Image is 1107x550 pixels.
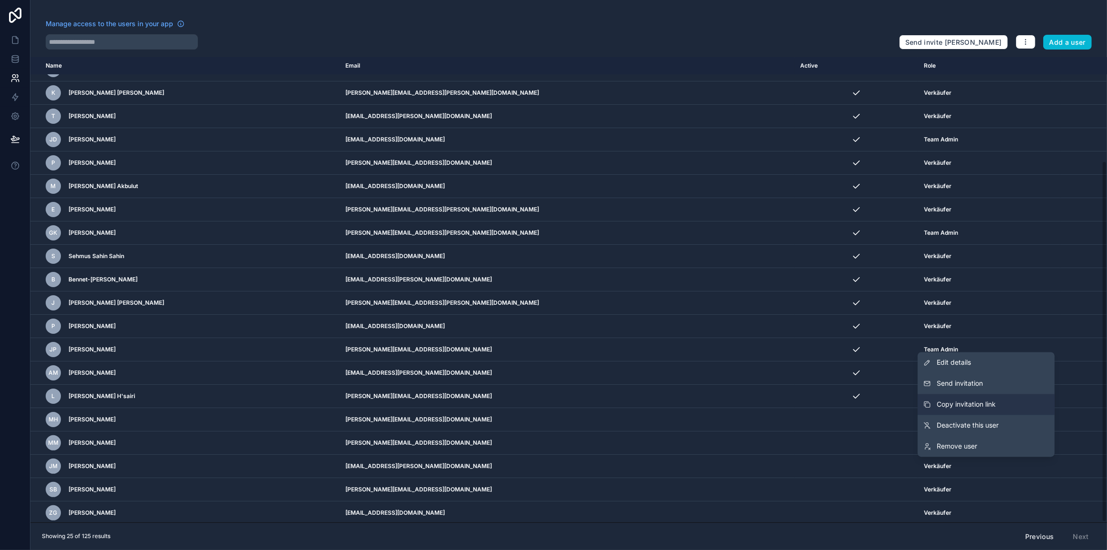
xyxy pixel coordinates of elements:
button: Send invitation [918,373,1055,394]
span: E [52,206,55,213]
td: [EMAIL_ADDRESS][DOMAIN_NAME] [340,128,794,151]
span: [PERSON_NAME] [PERSON_NAME] [69,299,164,307]
span: Showing 25 of 125 results [42,532,110,540]
span: Team Admin [924,136,958,143]
span: [PERSON_NAME] [69,206,116,213]
td: [EMAIL_ADDRESS][DOMAIN_NAME] [340,245,794,268]
span: M [51,182,56,190]
span: S [51,252,55,260]
span: AM [49,369,58,377]
span: JD [49,136,57,143]
div: scrollable content [30,57,1107,522]
th: Name [30,57,340,75]
td: [PERSON_NAME][EMAIL_ADDRESS][DOMAIN_NAME] [340,431,794,455]
span: Sehmus Sahin Sahin [69,252,124,260]
span: Team Admin [924,346,958,353]
span: [PERSON_NAME] [69,462,116,470]
span: Verkäufer [924,252,951,260]
span: Verkäufer [924,159,951,167]
td: [PERSON_NAME][EMAIL_ADDRESS][DOMAIN_NAME] [340,338,794,361]
td: [PERSON_NAME][EMAIL_ADDRESS][PERSON_NAME][DOMAIN_NAME] [340,221,794,245]
span: P [51,322,55,330]
td: [PERSON_NAME][EMAIL_ADDRESS][DOMAIN_NAME] [340,151,794,175]
button: Add a user [1043,35,1092,50]
span: [PERSON_NAME] [69,159,116,167]
span: Verkäufer [924,89,951,97]
td: [PERSON_NAME][EMAIL_ADDRESS][PERSON_NAME][DOMAIN_NAME] [340,198,794,221]
span: [PERSON_NAME] Akbulut [69,182,138,190]
span: Verkäufer [924,462,951,470]
span: [PERSON_NAME] [69,416,116,423]
a: Edit details [918,352,1055,373]
span: Bennet-[PERSON_NAME] [69,276,137,283]
span: Verkäufer [924,276,951,283]
span: P [51,159,55,167]
span: [PERSON_NAME] [69,439,116,447]
span: Verkäufer [924,509,951,517]
td: [PERSON_NAME][EMAIL_ADDRESS][DOMAIN_NAME] [340,385,794,408]
span: [PERSON_NAME] [69,346,116,353]
td: [EMAIL_ADDRESS][PERSON_NAME][DOMAIN_NAME] [340,455,794,478]
span: Verkäufer [924,322,951,330]
td: [PERSON_NAME][EMAIL_ADDRESS][DOMAIN_NAME] [340,408,794,431]
td: [EMAIL_ADDRESS][DOMAIN_NAME] [340,501,794,525]
th: Active [794,57,918,75]
span: Verkäufer [924,182,951,190]
span: [PERSON_NAME] [69,369,116,377]
span: [PERSON_NAME] [69,112,116,120]
th: Role [918,57,1061,75]
td: [PERSON_NAME][EMAIL_ADDRESS][PERSON_NAME][DOMAIN_NAME] [340,291,794,315]
a: Manage access to the users in your app [46,19,185,29]
span: [PERSON_NAME] [69,509,116,517]
td: [EMAIL_ADDRESS][DOMAIN_NAME] [340,175,794,198]
td: [PERSON_NAME][EMAIL_ADDRESS][PERSON_NAME][DOMAIN_NAME] [340,81,794,105]
span: SB [49,486,57,493]
span: T [51,112,55,120]
td: [EMAIL_ADDRESS][PERSON_NAME][DOMAIN_NAME] [340,268,794,291]
span: ZG [49,509,58,517]
span: B [51,276,55,283]
a: Deactivate this user [918,415,1055,436]
td: [EMAIL_ADDRESS][DOMAIN_NAME] [340,315,794,338]
td: [PERSON_NAME][EMAIL_ADDRESS][DOMAIN_NAME] [340,478,794,501]
span: [PERSON_NAME] H'sairi [69,392,135,400]
span: Send invitation [937,379,983,389]
span: [PERSON_NAME] [69,229,116,237]
span: Remove user [937,442,977,451]
span: J [52,299,55,307]
span: [PERSON_NAME] [69,136,116,143]
span: JM [49,462,58,470]
span: [PERSON_NAME] [69,486,116,493]
span: [PERSON_NAME] [PERSON_NAME] [69,89,164,97]
span: Team Admin [924,229,958,237]
span: Deactivate this user [937,421,999,430]
span: Verkäufer [924,206,951,213]
span: Verkäufer [924,299,951,307]
span: K [51,89,55,97]
span: MM [48,439,59,447]
span: Verkäufer [924,486,951,493]
button: Copy invitation link [918,394,1055,415]
span: Verkäufer [924,112,951,120]
a: Remove user [918,436,1055,457]
th: Email [340,57,794,75]
span: MH [49,416,58,423]
td: [EMAIL_ADDRESS][PERSON_NAME][DOMAIN_NAME] [340,361,794,385]
span: Copy invitation link [937,400,996,410]
button: Send invite [PERSON_NAME] [899,35,1008,50]
button: Previous [1019,529,1061,545]
span: JP [50,346,57,353]
td: [EMAIL_ADDRESS][PERSON_NAME][DOMAIN_NAME] [340,105,794,128]
span: Manage access to the users in your app [46,19,173,29]
span: [PERSON_NAME] [69,322,116,330]
span: L [52,392,55,400]
span: GK [49,229,58,237]
span: Edit details [937,358,971,368]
